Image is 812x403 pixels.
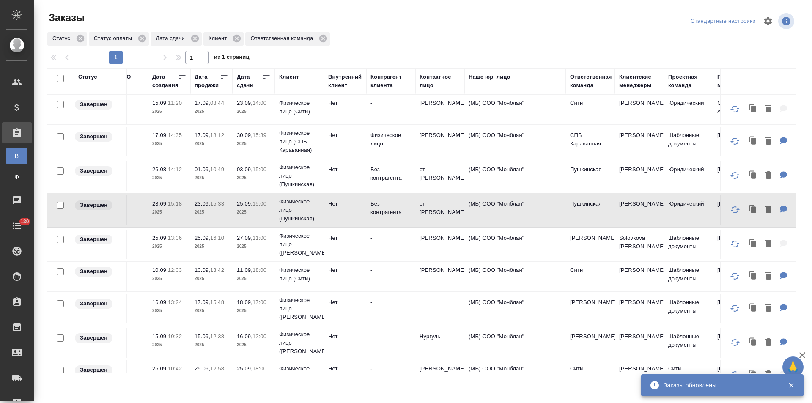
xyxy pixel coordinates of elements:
[464,328,566,358] td: (МБ) ООО "Монблан"
[415,328,464,358] td: Нургуль
[195,107,228,116] p: 2025
[237,242,271,251] p: 2025
[328,266,362,274] p: Нет
[370,200,411,217] p: Без контрагента
[615,294,664,323] td: [PERSON_NAME]
[252,100,266,106] p: 14:00
[195,174,228,182] p: 2025
[250,34,316,43] p: Ответственная команда
[237,299,252,305] p: 18.09,
[758,11,778,31] span: Настроить таблицу
[778,13,796,29] span: Посмотреть информацию
[566,127,615,156] td: СПБ Караванная
[713,360,762,390] td: [PERSON_NAME]
[195,100,210,106] p: 17.09,
[279,232,320,257] p: Физическое лицо ([PERSON_NAME])
[80,334,107,342] p: Завершен
[195,140,228,148] p: 2025
[713,161,762,191] td: [PERSON_NAME]
[725,165,745,186] button: Обновить
[210,132,224,138] p: 18:12
[415,161,464,191] td: от [PERSON_NAME]
[152,299,168,305] p: 16.09,
[210,100,224,106] p: 08:44
[664,161,713,191] td: Юридический
[464,127,566,156] td: (МБ) ООО "Монблан"
[464,195,566,225] td: (МБ) ООО "Монблан"
[745,300,761,317] button: Клонировать
[237,274,271,283] p: 2025
[668,73,709,90] div: Проектная команда
[152,174,186,182] p: 2025
[152,73,178,90] div: Дата создания
[252,200,266,207] p: 15:00
[761,201,776,219] button: Удалить
[713,328,762,358] td: [PERSON_NAME]
[464,360,566,390] td: (МБ) ООО "Монблан"
[279,266,320,283] p: Физическое лицо (Сити)
[279,330,320,356] p: Физическое лицо ([PERSON_NAME])
[713,294,762,323] td: [PERSON_NAME]
[195,235,210,241] p: 25.09,
[237,100,252,106] p: 23.09,
[195,341,228,349] p: 2025
[713,195,762,225] td: [PERSON_NAME]
[745,101,761,118] button: Клонировать
[237,132,252,138] p: 30.09,
[237,174,271,182] p: 2025
[745,268,761,285] button: Клонировать
[252,166,266,173] p: 15:00
[725,332,745,353] button: Обновить
[80,366,107,374] p: Завершен
[566,195,615,225] td: Пушкинская
[370,332,411,341] p: -
[80,132,107,141] p: Завершен
[464,95,566,124] td: (МБ) ООО "Монблан"
[464,230,566,259] td: (МБ) ООО "Монблан"
[664,360,713,390] td: Сити
[152,208,186,217] p: 2025
[252,365,266,372] p: 18:00
[566,294,615,323] td: [PERSON_NAME]
[152,107,186,116] p: 2025
[74,298,122,310] div: Выставляет КМ при направлении счета или после выполнения всех работ/сдачи заказа клиенту. Окончат...
[615,127,664,156] td: [PERSON_NAME]
[615,230,664,259] td: Solovkova [PERSON_NAME]
[210,200,224,207] p: 15:33
[570,73,612,90] div: Ответственная команда
[725,234,745,254] button: Обновить
[195,166,210,173] p: 01.09,
[74,365,122,376] div: Выставляет КМ при направлении счета или после выполнения всех работ/сдачи заказа клиенту. Окончат...
[94,34,135,43] p: Статус оплаты
[279,99,320,116] p: Физическое лицо (Сити)
[713,262,762,291] td: [PERSON_NAME]
[761,167,776,184] button: Удалить
[566,95,615,124] td: Сити
[152,274,186,283] p: 2025
[415,230,464,259] td: [PERSON_NAME]
[78,73,97,81] div: Статус
[761,236,776,253] button: Удалить
[761,268,776,285] button: Удалить
[745,133,761,150] button: Клонировать
[415,127,464,156] td: [PERSON_NAME]
[152,242,186,251] p: 2025
[152,365,168,372] p: 25.09,
[745,236,761,253] button: Клонировать
[237,73,262,90] div: Дата сдачи
[210,166,224,173] p: 10:49
[11,152,23,160] span: В
[237,235,252,241] p: 27.09,
[328,99,362,107] p: Нет
[328,165,362,174] p: Нет
[237,140,271,148] p: 2025
[664,195,713,225] td: Юридический
[208,34,230,43] p: Клиент
[80,201,107,209] p: Завершен
[152,200,168,207] p: 23.09,
[152,140,186,148] p: 2025
[328,298,362,307] p: Нет
[713,127,762,156] td: [PERSON_NAME]
[152,100,168,106] p: 15.09,
[566,161,615,191] td: Пушкинская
